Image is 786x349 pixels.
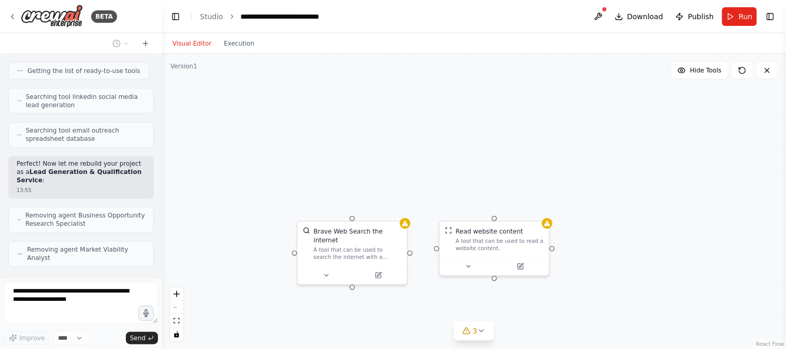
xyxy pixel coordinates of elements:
button: Publish [671,7,718,26]
div: Version 1 [170,62,197,70]
div: 13:55 [17,187,146,195]
div: A tool that can be used to read a website content. [456,238,544,252]
button: Visual Editor [166,37,218,50]
button: toggle interactivity [170,328,183,341]
img: Logo [21,5,83,28]
strong: Lead Generation & Qualification Service [17,169,141,184]
span: Getting the list of ready-to-use tools [27,67,140,75]
a: Studio [200,12,223,21]
div: Brave Web Search the internet [313,227,402,244]
img: BraveSearchTool [303,227,310,234]
button: zoom out [170,301,183,314]
span: Download [627,11,664,22]
button: 3 [454,322,494,341]
span: Removing agent Business Opportunity Research Specialist [25,212,145,228]
a: React Flow attribution [756,341,784,347]
button: fit view [170,314,183,328]
span: Removing agent Market Viability Analyst [27,246,145,263]
span: Searching tool email outreach spreadsheet database [26,127,145,143]
button: Send [126,332,158,344]
span: Improve [19,334,45,342]
button: Open in side panel [353,270,404,281]
div: A tool that can be used to search the internet with a search_query. [313,246,402,260]
span: Hide Tools [690,66,722,75]
span: 3 [473,326,478,336]
span: Send [130,334,146,342]
button: Hide Tools [671,62,728,79]
div: React Flow controls [170,287,183,341]
div: ScrapeWebsiteToolRead website contentA tool that can be used to read a website content. [439,221,550,276]
button: Open in side panel [495,261,546,272]
span: Publish [688,11,714,22]
button: Run [722,7,757,26]
p: Perfect! Now let me rebuild your project as a : [17,161,146,185]
div: Read website content [456,227,523,236]
div: BraveSearchToolBrave Web Search the internetA tool that can be used to search the internet with a... [297,221,408,285]
div: BETA [91,10,117,23]
button: Hide left sidebar [168,9,183,24]
img: ScrapeWebsiteTool [445,227,452,234]
span: Searching tool linkedin social media lead generation [26,93,145,109]
span: Run [739,11,753,22]
button: Switch to previous chat [108,37,133,50]
button: Improve [4,331,49,345]
button: Start a new chat [137,37,154,50]
button: Click to speak your automation idea [138,306,154,321]
nav: breadcrumb [200,11,345,22]
button: Execution [218,37,261,50]
button: Download [611,7,668,26]
button: Show right sidebar [763,9,778,24]
button: zoom in [170,287,183,301]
